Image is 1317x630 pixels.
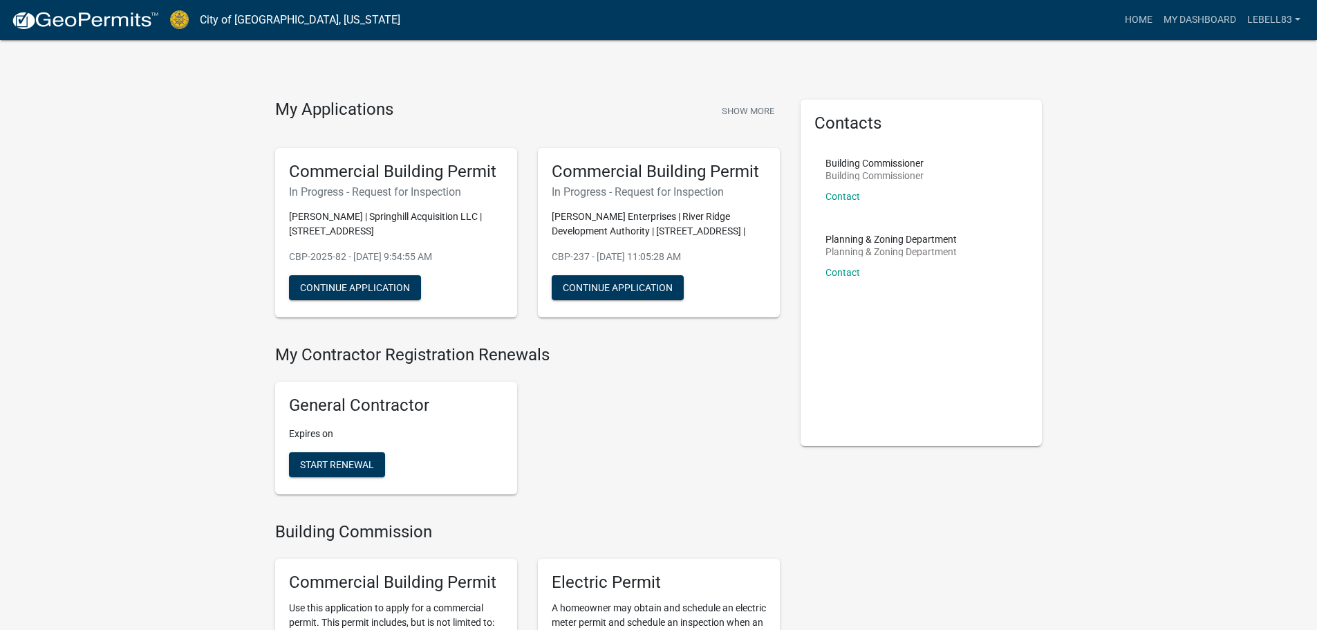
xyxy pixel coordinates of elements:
wm-registration-list-section: My Contractor Registration Renewals [275,345,780,506]
p: Building Commissioner [825,171,924,180]
p: Planning & Zoning Department [825,234,957,244]
p: [PERSON_NAME] Enterprises | River Ridge Development Authority | [STREET_ADDRESS] | [552,210,766,239]
button: Show More [716,100,780,122]
h6: In Progress - Request for Inspection [552,185,766,198]
a: City of [GEOGRAPHIC_DATA], [US_STATE] [200,8,400,32]
h4: Building Commission [275,522,780,542]
h5: Commercial Building Permit [289,162,503,182]
a: Contact [825,267,860,278]
h6: In Progress - Request for Inspection [289,185,503,198]
p: [PERSON_NAME] | Springhill Acquisition LLC | [STREET_ADDRESS] [289,210,503,239]
p: CBP-2025-82 - [DATE] 9:54:55 AM [289,250,503,264]
p: Planning & Zoning Department [825,247,957,257]
h5: Commercial Building Permit [289,573,503,593]
button: Continue Application [289,275,421,300]
span: Start Renewal [300,459,374,470]
h5: Contacts [814,113,1029,133]
h4: My Contractor Registration Renewals [275,345,780,365]
a: My Dashboard [1158,7,1242,33]
h5: General Contractor [289,396,503,416]
h5: Electric Permit [552,573,766,593]
p: Building Commissioner [825,158,924,168]
p: Expires on [289,427,503,441]
a: Contact [825,191,860,202]
button: Start Renewal [289,452,385,477]
a: lebell83 [1242,7,1306,33]
a: Home [1119,7,1158,33]
img: City of Jeffersonville, Indiana [170,10,189,29]
p: CBP-237 - [DATE] 11:05:28 AM [552,250,766,264]
h4: My Applications [275,100,393,120]
h5: Commercial Building Permit [552,162,766,182]
button: Continue Application [552,275,684,300]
